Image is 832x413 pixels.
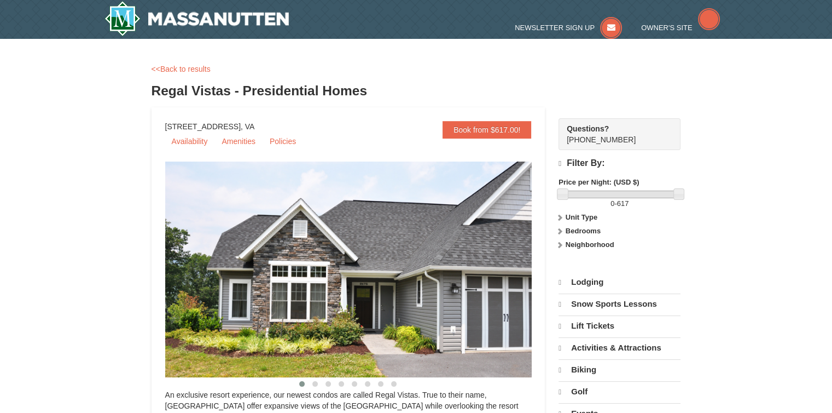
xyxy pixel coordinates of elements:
a: Availability [165,133,214,150]
span: 617 [617,199,629,208]
h4: Filter By: [558,158,680,169]
img: Massanutten Resort Logo [104,1,289,36]
img: 19218991-1-902409a9.jpg [165,162,559,377]
a: Activities & Attractions [558,337,680,358]
strong: Questions? [567,124,609,133]
a: Lift Tickets [558,316,680,336]
span: Newsletter Sign Up [515,24,595,32]
strong: Bedrooms [566,227,601,235]
a: Lodging [558,272,680,292]
a: Snow Sports Lessons [558,294,680,314]
span: 0 [610,199,614,208]
strong: Price per Night: (USD $) [558,178,639,186]
a: Golf [558,381,680,402]
a: Massanutten Resort [104,1,289,36]
a: <<Back to results [152,65,211,73]
a: Book from $617.00! [443,121,531,139]
label: - [558,198,680,209]
a: Amenities [215,133,261,150]
a: Biking [558,359,680,380]
strong: Unit Type [566,213,597,221]
a: Policies [263,133,302,150]
h3: Regal Vistas - Presidential Homes [152,80,681,102]
a: Owner's Site [641,24,720,32]
a: Newsletter Sign Up [515,24,622,32]
strong: Neighborhood [566,240,614,249]
span: [PHONE_NUMBER] [567,123,661,144]
span: Owner's Site [641,24,693,32]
